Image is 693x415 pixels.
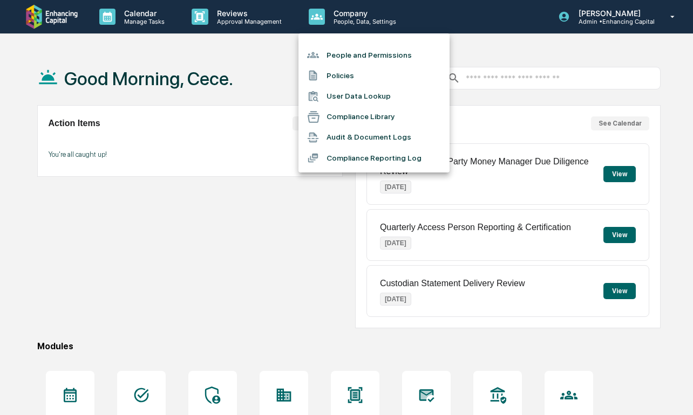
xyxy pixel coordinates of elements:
[298,127,450,148] li: Audit & Document Logs
[298,107,450,127] li: Compliance Library
[76,37,131,46] a: Powered byPylon
[298,86,450,107] li: User Data Lookup
[298,148,450,168] li: Compliance Reporting Log
[107,38,131,46] span: Pylon
[298,45,450,65] li: People and Permissions
[298,65,450,86] li: Policies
